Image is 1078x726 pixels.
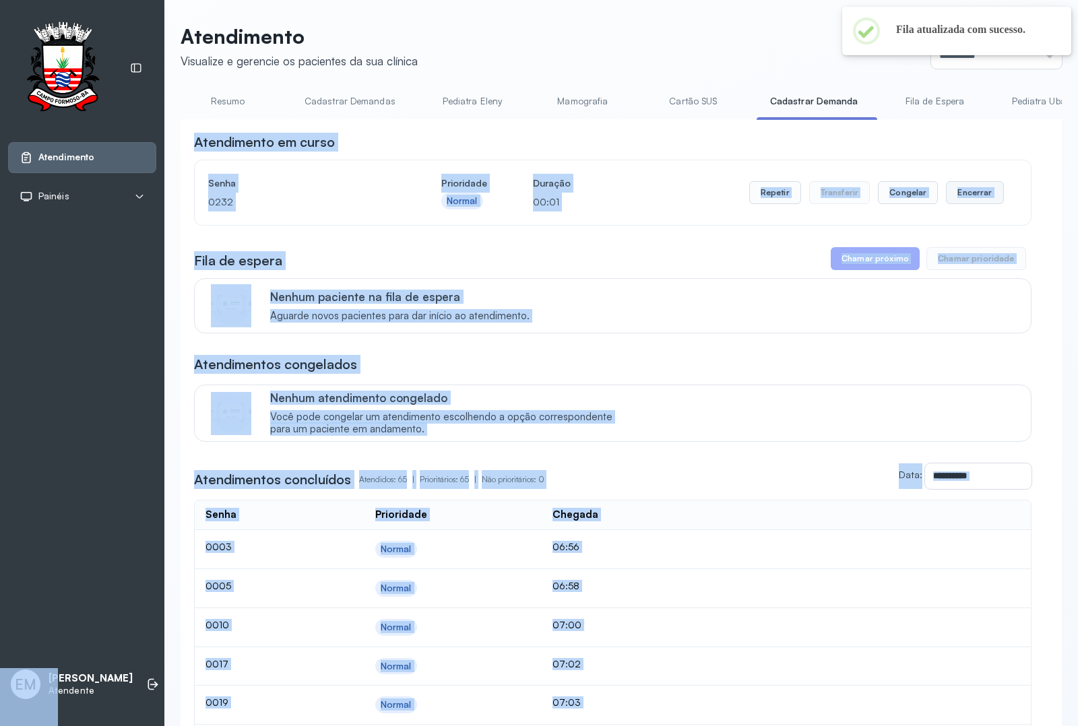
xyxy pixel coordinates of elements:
[926,247,1026,270] button: Chamar prioridade
[194,470,351,489] h3: Atendimentos concluídos
[181,54,418,68] div: Visualize e gerencie os pacientes da sua clínica
[381,622,412,633] div: Normal
[38,152,94,163] span: Atendimento
[552,696,581,708] span: 07:03
[441,174,487,193] h4: Prioridade
[536,90,630,112] a: Mamografia
[270,391,627,405] p: Nenhum atendimento congelado
[831,247,920,270] button: Chamar próximo
[552,619,581,630] span: 07:00
[205,696,228,708] span: 0019
[205,658,228,669] span: 0017
[359,470,420,489] p: Atendidos: 65
[270,411,627,436] span: Você pode congelar um atendimento escolhendo a opção correspondente para um paciente em andamento.
[533,193,571,211] p: 00:01
[49,672,133,685] p: [PERSON_NAME]
[646,90,740,112] a: Cartão SUS
[375,508,427,521] div: Prioridade
[447,195,478,207] div: Normal
[270,290,530,304] p: Nenhum paciente na fila de espera
[420,470,482,489] p: Prioritários: 65
[291,90,409,112] a: Cadastrar Demandas
[878,181,938,204] button: Congelar
[381,699,412,711] div: Normal
[208,174,395,193] h4: Senha
[211,284,251,325] img: Imagem de CalloutCard
[208,193,395,211] p: 0232
[749,181,801,204] button: Repetir
[49,685,133,696] p: Atendente
[211,392,251,432] img: Imagem de CalloutCard
[412,474,414,484] span: |
[381,661,412,672] div: Normal
[194,133,335,152] h3: Atendimento em curso
[14,22,111,115] img: Logotipo do estabelecimento
[552,541,579,552] span: 06:56
[888,90,982,112] a: Fila de Espera
[896,23,1050,36] h2: Fila atualizada com sucesso.
[552,658,581,669] span: 07:02
[946,181,1003,204] button: Encerrar
[809,181,870,204] button: Transferir
[381,543,412,555] div: Normal
[381,583,412,594] div: Normal
[757,90,872,112] a: Cadastrar Demanda
[20,151,145,164] a: Atendimento
[482,470,544,489] p: Não prioritários: 0
[205,580,231,591] span: 0005
[552,508,598,521] div: Chegada
[270,310,530,323] span: Aguarde novos pacientes para dar início ao atendimento.
[552,580,579,591] span: 06:58
[194,251,282,270] h3: Fila de espera
[194,355,357,374] h3: Atendimentos congelados
[425,90,519,112] a: Pediatra Eleny
[205,619,229,630] span: 0010
[205,508,236,521] div: Senha
[38,191,69,202] span: Painéis
[533,174,571,193] h4: Duração
[205,541,232,552] span: 0003
[181,90,275,112] a: Resumo
[181,24,418,48] p: Atendimento
[474,474,476,484] span: |
[899,469,922,480] label: Data:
